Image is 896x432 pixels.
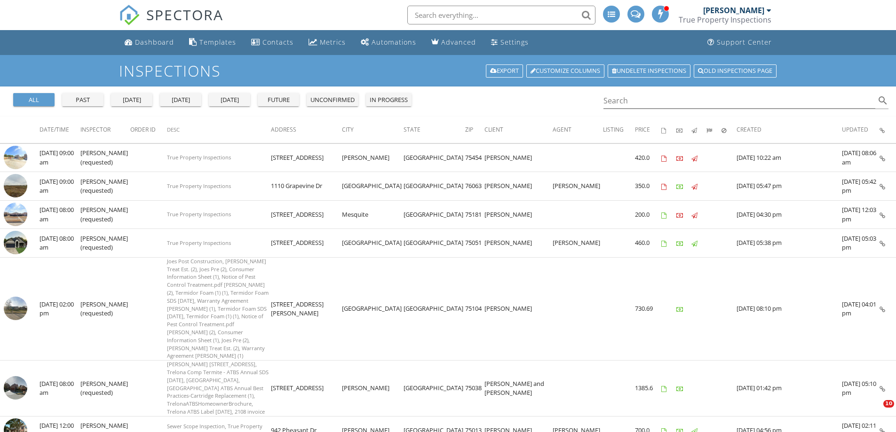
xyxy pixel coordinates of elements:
th: Submitted: Not sorted. [706,117,722,143]
th: Inspection Details: Not sorted. [880,117,896,143]
img: image_processing2025082776h3dh82.jpeg [4,231,27,254]
a: Undelete inspections [608,64,690,78]
div: past [66,95,100,105]
th: Client: Not sorted. [484,117,553,143]
td: [PERSON_NAME] [484,172,553,201]
td: [PERSON_NAME] (requested) [80,361,130,416]
img: streetview [4,203,27,226]
span: 10 [883,400,894,408]
div: unconfirmed [310,95,355,105]
button: [DATE] [160,93,201,106]
div: [DATE] [213,95,246,105]
td: [PERSON_NAME] [553,172,603,201]
td: 75104 [465,257,484,360]
span: SPECTORA [146,5,223,24]
div: Contacts [262,38,293,47]
th: Paid: Not sorted. [676,117,691,143]
span: Client [484,126,503,134]
td: [DATE] 05:38 pm [737,229,842,258]
a: Dashboard [121,34,178,51]
td: [DATE] 05:03 pm [842,229,880,258]
td: 76063 [465,172,484,201]
img: streetview [4,297,27,320]
td: [PERSON_NAME] [553,229,603,258]
th: State: Not sorted. [404,117,465,143]
a: Support Center [704,34,776,51]
a: Contacts [247,34,297,51]
td: [PERSON_NAME] [484,200,553,229]
span: Joes Post Construction, [PERSON_NAME] Treat Est. (2), Joes Pre (2), Consumer Information Sheet (1... [167,258,269,360]
div: Settings [500,38,529,47]
iframe: Intercom live chat [864,400,887,423]
td: [DATE] 02:00 pm [40,257,80,360]
td: [DATE] 04:01 pm [842,257,880,360]
td: [STREET_ADDRESS][PERSON_NAME] [271,257,342,360]
a: Templates [185,34,240,51]
td: 730.69 [635,257,661,360]
td: 350.0 [635,172,661,201]
td: 75454 [465,143,484,172]
td: [STREET_ADDRESS] [271,361,342,416]
div: in progress [370,95,408,105]
button: unconfirmed [307,93,358,106]
a: Customize Columns [526,64,604,78]
th: City: Not sorted. [342,117,404,143]
span: Zip [465,126,473,134]
td: [PERSON_NAME] [484,257,553,360]
th: Agent: Not sorted. [553,117,603,143]
i: search [877,95,888,106]
td: [DATE] 09:00 am [40,143,80,172]
img: streetview [4,146,27,169]
th: Created: Not sorted. [737,117,842,143]
span: Inspector [80,126,111,134]
th: Updated: Not sorted. [842,117,880,143]
button: past [62,93,103,106]
span: Price [635,126,650,134]
td: [PERSON_NAME] (requested) [80,143,130,172]
td: [PERSON_NAME] [484,143,553,172]
td: [DATE] 08:00 am [40,200,80,229]
span: State [404,126,420,134]
td: [DATE] 05:42 pm [842,172,880,201]
td: [PERSON_NAME] and [PERSON_NAME] [484,361,553,416]
td: [STREET_ADDRESS] [271,143,342,172]
td: [GEOGRAPHIC_DATA] [404,257,465,360]
a: Export [486,64,523,78]
span: Listing [603,126,624,134]
span: Address [271,126,296,134]
button: [DATE] [209,93,250,106]
span: True Property Inspections [167,182,231,189]
div: Advanced [441,38,476,47]
div: True Property Inspections [679,15,771,24]
button: future [258,93,299,106]
div: [PERSON_NAME] [703,6,764,15]
td: [GEOGRAPHIC_DATA] [342,172,404,201]
td: 420.0 [635,143,661,172]
span: True Property Inspections [167,211,231,218]
td: [DATE] 08:00 am [40,229,80,258]
td: 1385.6 [635,361,661,416]
span: True Property Inspections [167,239,231,246]
td: [GEOGRAPHIC_DATA] [404,143,465,172]
span: Agent [553,126,571,134]
th: Canceled: Not sorted. [722,117,737,143]
a: Metrics [305,34,349,51]
th: Agreements signed: Not sorted. [661,117,676,143]
th: Order ID: Not sorted. [130,117,167,143]
td: [STREET_ADDRESS] [271,229,342,258]
img: streetview [4,376,27,400]
div: Support Center [717,38,772,47]
th: Inspector: Not sorted. [80,117,130,143]
div: [DATE] [115,95,149,105]
span: Desc [167,126,180,133]
span: Order ID [130,126,156,134]
td: [DATE] 08:00 am [40,361,80,416]
a: Old inspections page [694,64,777,78]
td: 460.0 [635,229,661,258]
td: [PERSON_NAME] (requested) [80,257,130,360]
span: Date/Time [40,126,69,134]
td: [GEOGRAPHIC_DATA] [342,229,404,258]
th: Desc: Not sorted. [167,117,271,143]
th: Date/Time: Not sorted. [40,117,80,143]
input: Search everything... [407,6,595,24]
